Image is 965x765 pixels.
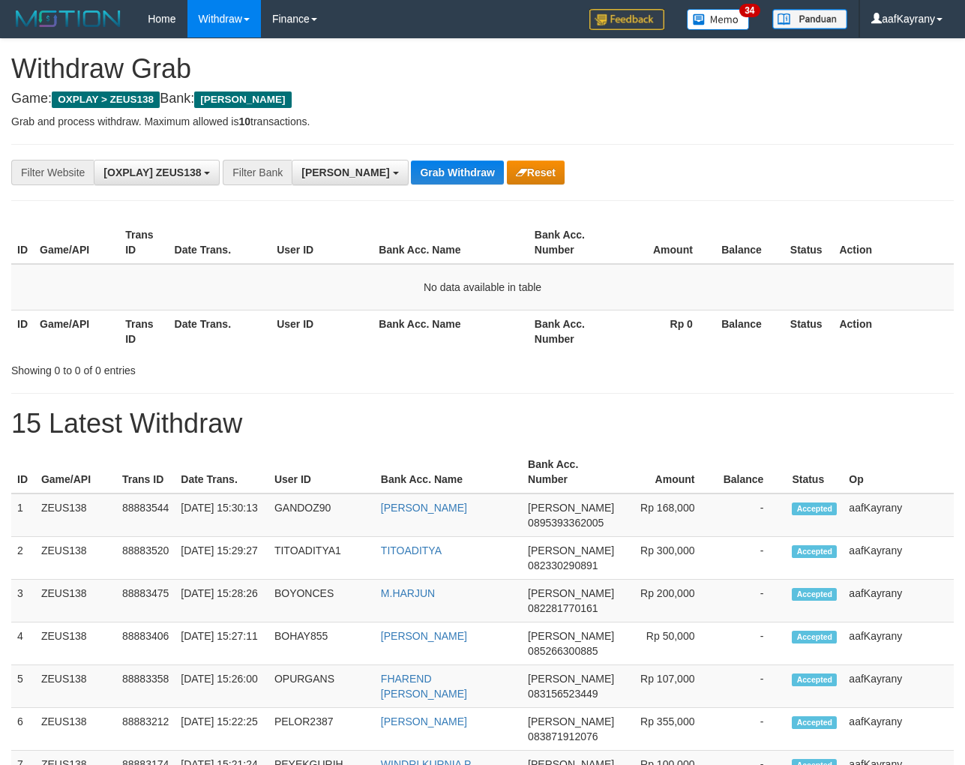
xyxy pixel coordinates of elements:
span: Accepted [792,716,837,729]
div: Showing 0 to 0 of 0 entries [11,357,391,378]
td: PELOR2387 [268,708,375,751]
td: BOHAY855 [268,622,375,665]
td: 88883520 [116,537,175,580]
span: Copy 085266300885 to clipboard [528,645,598,657]
td: [DATE] 15:29:27 [175,537,268,580]
a: M.HARJUN [381,587,435,599]
th: Balance [715,221,784,264]
td: - [717,622,786,665]
span: Copy 0895393362005 to clipboard [528,517,604,529]
td: No data available in table [11,264,954,310]
th: Bank Acc. Number [529,310,614,352]
button: [OXPLAY] ZEUS138 [94,160,220,185]
td: 5 [11,665,35,708]
a: [PERSON_NAME] [381,630,467,642]
span: [PERSON_NAME] [528,502,614,514]
td: ZEUS138 [35,493,116,537]
td: 88883358 [116,665,175,708]
td: ZEUS138 [35,580,116,622]
td: BOYONCES [268,580,375,622]
span: Accepted [792,502,837,515]
img: panduan.png [772,9,847,29]
td: 3 [11,580,35,622]
td: 1 [11,493,35,537]
a: FHAREND [PERSON_NAME] [381,673,467,700]
td: 88883544 [116,493,175,537]
th: Bank Acc. Number [529,221,614,264]
td: TITOADITYA1 [268,537,375,580]
td: 88883475 [116,580,175,622]
td: [DATE] 15:28:26 [175,580,268,622]
td: - [717,708,786,751]
th: ID [11,310,34,352]
td: ZEUS138 [35,622,116,665]
span: [PERSON_NAME] [528,544,614,556]
th: User ID [268,451,375,493]
th: Game/API [34,221,119,264]
th: Op [843,451,954,493]
th: ID [11,221,34,264]
span: Accepted [792,673,837,686]
div: Filter Website [11,160,94,185]
td: [DATE] 15:26:00 [175,665,268,708]
span: Accepted [792,631,837,643]
td: ZEUS138 [35,665,116,708]
td: OPURGANS [268,665,375,708]
td: - [717,665,786,708]
th: Balance [715,310,784,352]
th: Bank Acc. Name [373,310,529,352]
th: Bank Acc. Name [375,451,522,493]
th: Bank Acc. Number [522,451,620,493]
img: Button%20Memo.svg [687,9,750,30]
th: User ID [271,310,373,352]
th: Status [784,310,834,352]
th: Trans ID [116,451,175,493]
div: Filter Bank [223,160,292,185]
td: ZEUS138 [35,708,116,751]
td: aafKayrany [843,493,954,537]
th: Amount [620,451,717,493]
td: 2 [11,537,35,580]
span: Copy 082330290891 to clipboard [528,559,598,571]
td: aafKayrany [843,580,954,622]
strong: 10 [238,115,250,127]
td: 88883212 [116,708,175,751]
span: [PERSON_NAME] [194,91,291,108]
td: Rp 168,000 [620,493,717,537]
td: GANDOZ90 [268,493,375,537]
td: - [717,537,786,580]
span: Copy 082281770161 to clipboard [528,602,598,614]
span: Accepted [792,588,837,601]
td: 6 [11,708,35,751]
th: Trans ID [119,221,168,264]
th: Bank Acc. Name [373,221,529,264]
th: Rp 0 [613,310,715,352]
td: Rp 355,000 [620,708,717,751]
td: [DATE] 15:27:11 [175,622,268,665]
a: TITOADITYA [381,544,442,556]
span: [PERSON_NAME] [528,715,614,727]
td: Rp 50,000 [620,622,717,665]
span: OXPLAY > ZEUS138 [52,91,160,108]
th: Action [833,310,954,352]
img: MOTION_logo.png [11,7,125,30]
span: [PERSON_NAME] [528,673,614,685]
th: User ID [271,221,373,264]
td: aafKayrany [843,665,954,708]
h4: Game: Bank: [11,91,954,106]
button: Grab Withdraw [411,160,503,184]
th: Trans ID [119,310,168,352]
th: ID [11,451,35,493]
a: [PERSON_NAME] [381,502,467,514]
td: [DATE] 15:30:13 [175,493,268,537]
th: Status [784,221,834,264]
h1: Withdraw Grab [11,54,954,84]
td: [DATE] 15:22:25 [175,708,268,751]
td: - [717,493,786,537]
span: [PERSON_NAME] [301,166,389,178]
a: [PERSON_NAME] [381,715,467,727]
th: Action [833,221,954,264]
th: Amount [613,221,715,264]
p: Grab and process withdraw. Maximum allowed is transactions. [11,114,954,129]
span: [PERSON_NAME] [528,587,614,599]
